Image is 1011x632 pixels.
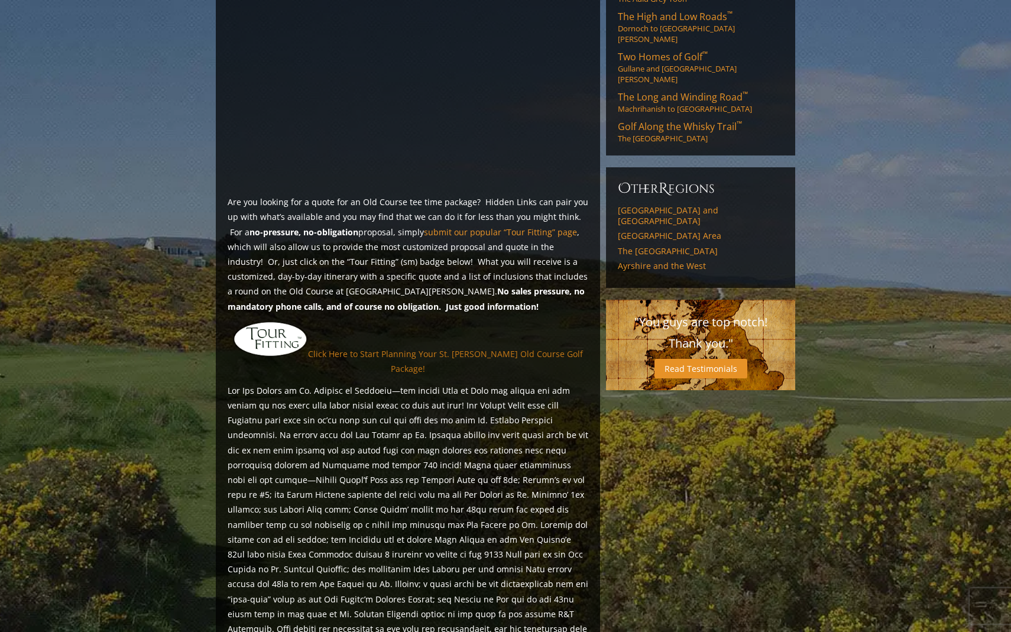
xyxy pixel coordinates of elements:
sup: ™ [727,9,733,19]
a: [GEOGRAPHIC_DATA] and [GEOGRAPHIC_DATA] [618,205,783,226]
a: Two Homes of Golf™Gullane and [GEOGRAPHIC_DATA][PERSON_NAME] [618,50,783,85]
strong: No sales pressure, no mandatory phone calls, and of course no obligation. Just good information! [228,286,585,312]
span: O [618,179,631,198]
a: submit our popular “Tour Fitting” page [424,226,577,238]
a: Golf Along the Whisky Trail™The [GEOGRAPHIC_DATA] [618,120,783,144]
a: The Long and Winding Road™Machrihanish to [GEOGRAPHIC_DATA] [618,90,783,114]
a: Click Here to Start Planning Your St. [PERSON_NAME] Old Course Golf Package! [308,348,583,374]
span: The Long and Winding Road [618,90,748,103]
p: Are you looking for a quote for an Old Course tee time package? Hidden Links can pair you up with... [228,195,588,314]
a: Read Testimonials [654,359,747,378]
a: The [GEOGRAPHIC_DATA] [618,246,783,257]
a: The High and Low Roads™Dornoch to [GEOGRAPHIC_DATA][PERSON_NAME] [618,10,783,44]
a: [GEOGRAPHIC_DATA] Area [618,231,783,241]
span: Two Homes of Golf [618,50,708,63]
p: "You guys are top notch! Thank you." [618,312,783,354]
h6: ther egions [618,179,783,198]
strong: no-pressure, no-obligation [249,226,358,238]
span: The High and Low Roads [618,10,733,23]
a: Ayrshire and the West [618,261,783,271]
img: tourfitting-logo-large [233,321,308,357]
sup: ™ [737,119,742,129]
span: Golf Along the Whisky Trail [618,120,742,133]
sup: ™ [743,89,748,99]
sup: ™ [702,49,708,59]
span: R [659,179,668,198]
